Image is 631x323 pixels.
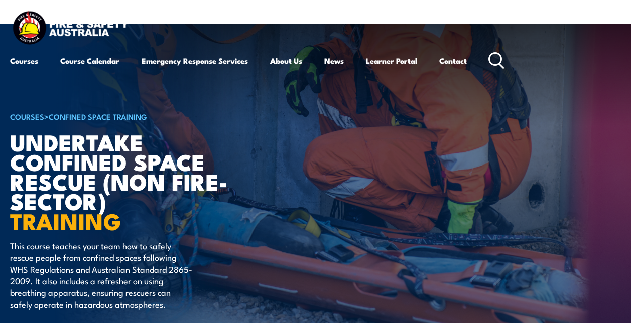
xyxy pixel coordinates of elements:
a: Course Calendar [60,49,119,73]
a: Confined Space Training [49,111,147,122]
a: News [324,49,344,73]
a: Contact [439,49,467,73]
strong: TRAINING [10,203,121,238]
a: Emergency Response Services [142,49,248,73]
h1: Undertake Confined Space Rescue (non Fire-Sector) [10,132,258,230]
p: This course teaches your team how to safely rescue people from confined spaces following WHS Regu... [10,240,193,310]
a: Learner Portal [366,49,417,73]
h6: > [10,110,258,122]
a: About Us [270,49,302,73]
a: Courses [10,49,38,73]
a: COURSES [10,111,44,122]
